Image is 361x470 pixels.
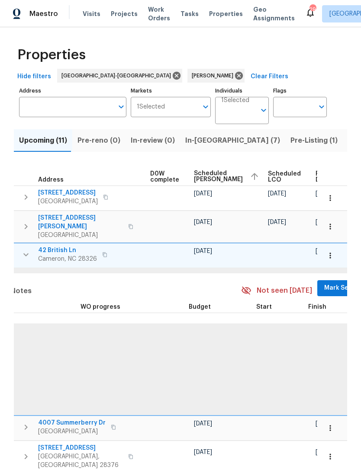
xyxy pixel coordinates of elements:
span: [GEOGRAPHIC_DATA] [38,231,123,240]
span: Notes [10,285,32,297]
span: Geo Assignments [253,5,295,22]
span: [DATE] [316,421,334,427]
span: [GEOGRAPHIC_DATA], [GEOGRAPHIC_DATA] 28376 [38,452,123,470]
span: [DATE] [194,219,212,225]
span: Address [38,177,64,183]
div: [GEOGRAPHIC_DATA]-[GEOGRAPHIC_DATA] [57,69,182,83]
span: Hide filters [17,71,51,82]
span: [GEOGRAPHIC_DATA] [38,427,106,436]
span: [STREET_ADDRESS] [38,444,123,452]
button: Open [115,101,127,113]
span: [DATE] [268,219,286,225]
span: Properties [17,51,86,59]
span: Maestro [29,10,58,18]
span: [DATE] [194,248,212,254]
span: In-[GEOGRAPHIC_DATA] (7) [185,134,280,147]
label: Individuals [215,88,269,93]
span: [GEOGRAPHIC_DATA] [38,197,98,206]
div: 29 [309,5,316,14]
span: Budget [189,304,211,310]
label: Flags [273,88,327,93]
span: Clear Filters [251,71,288,82]
span: Mark Seen [324,283,356,294]
span: Work Orders [148,5,170,22]
button: Open [200,101,212,113]
span: Upcoming (11) [19,134,67,147]
span: Scheduled [PERSON_NAME] [194,170,243,182]
span: Pre-Listing (1) [290,134,338,147]
span: 4007 Summerberry Dr [38,419,106,427]
span: Pre-reno (0) [77,134,120,147]
span: Visits [83,10,100,18]
span: Not seen [DATE] [257,286,312,296]
button: Clear Filters [247,69,292,85]
span: D0W complete [150,171,179,183]
span: Ready Date [316,171,335,183]
span: Projects [111,10,138,18]
span: [DATE] [194,191,212,197]
span: [DATE] [316,248,334,254]
span: Scheduled LCO [268,171,301,183]
span: [PERSON_NAME] [192,71,237,80]
span: 1 Selected [137,103,165,111]
label: Markets [131,88,211,93]
span: Properties [209,10,243,18]
label: Address [19,88,126,93]
span: [DATE] [194,421,212,427]
span: 42 British Ln [38,246,97,255]
span: [DATE] [194,449,212,455]
span: Tasks [180,11,199,17]
span: [DATE] [316,191,334,197]
span: Cameron, NC 28326 [38,255,97,263]
div: [PERSON_NAME] [187,69,245,83]
span: [GEOGRAPHIC_DATA]-[GEOGRAPHIC_DATA] [61,71,174,80]
button: Hide filters [14,69,55,85]
span: [DATE] [316,449,334,455]
span: Start [256,304,272,310]
span: Finish [308,304,326,310]
button: Open [316,101,328,113]
span: [DATE] [316,219,334,225]
span: [DATE] [268,191,286,197]
span: [STREET_ADDRESS][PERSON_NAME] [38,214,123,231]
span: WO progress [81,304,120,310]
span: In-review (0) [131,134,175,147]
button: Open [258,104,270,116]
span: 1 Selected [221,97,249,104]
span: [STREET_ADDRESS] [38,189,98,197]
